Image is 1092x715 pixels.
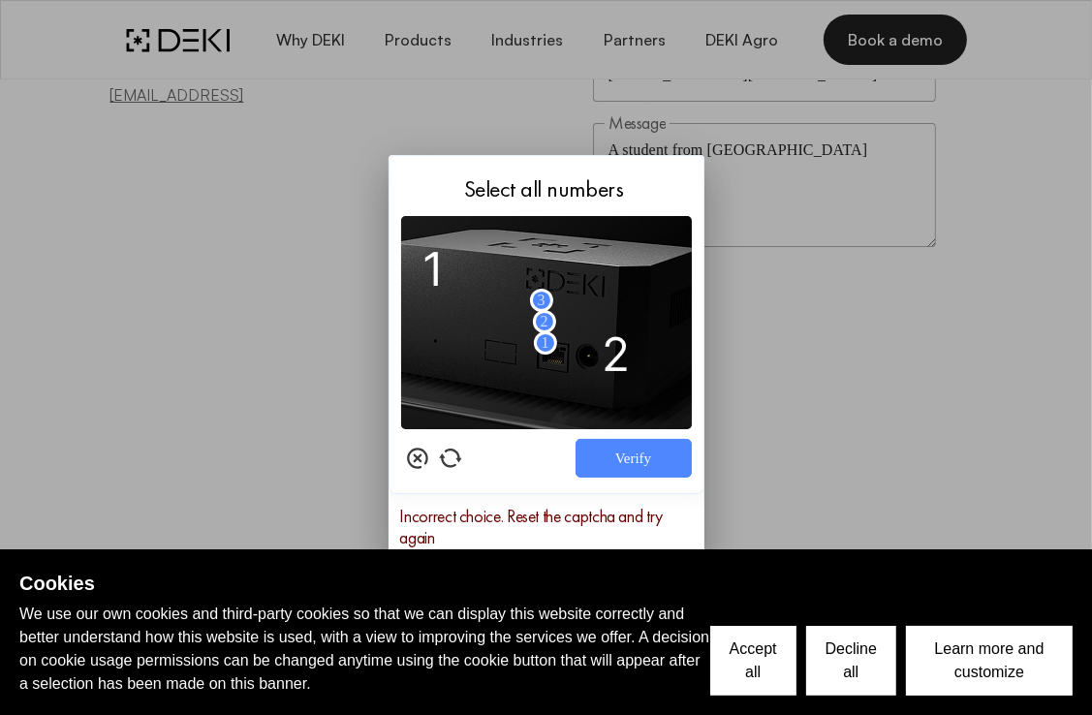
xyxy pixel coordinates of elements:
[710,626,796,696] button: Accept all
[19,603,710,696] p: We use our own cookies and third-party cookies so that we can display this website correctly and ...
[533,310,556,333] div: 2
[530,289,553,312] div: 3
[389,494,702,559] div: Incorrect choice. Reset the captcha and try again
[401,175,692,203] span: Select all numbers
[906,626,1073,696] button: Learn more and customize
[534,331,557,355] div: 1
[576,439,692,478] button: Verify
[19,569,710,598] h2: Cookies
[806,626,896,696] button: Decline all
